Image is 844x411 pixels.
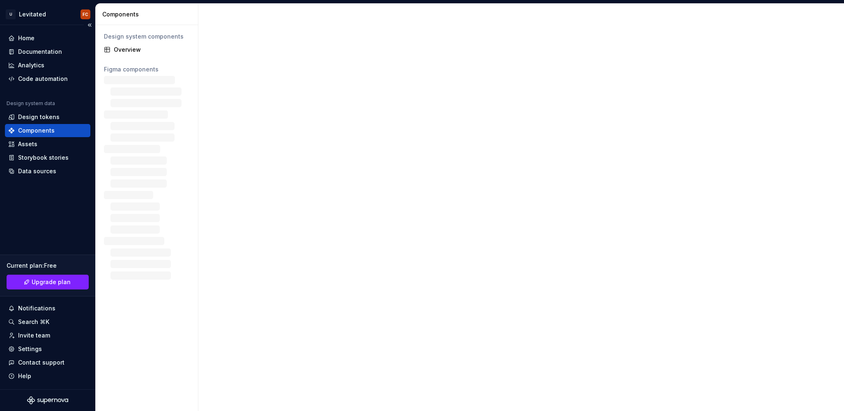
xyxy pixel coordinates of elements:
[5,45,90,58] a: Documentation
[7,100,55,107] div: Design system data
[5,165,90,178] a: Data sources
[18,140,37,148] div: Assets
[5,124,90,137] a: Components
[18,34,34,42] div: Home
[5,370,90,383] button: Help
[104,32,190,41] div: Design system components
[18,372,31,380] div: Help
[27,396,68,404] svg: Supernova Logo
[104,65,190,73] div: Figma components
[18,48,62,56] div: Documentation
[5,72,90,85] a: Code automation
[101,43,193,56] a: Overview
[5,342,90,356] a: Settings
[102,10,195,18] div: Components
[7,275,89,289] button: Upgrade plan
[5,138,90,151] a: Assets
[84,19,95,31] button: Collapse sidebar
[18,126,55,135] div: Components
[18,358,64,367] div: Contact support
[83,11,88,18] div: FC
[5,356,90,369] button: Contact support
[5,315,90,328] button: Search ⌘K
[19,10,46,18] div: Levitated
[18,75,68,83] div: Code automation
[18,345,42,353] div: Settings
[5,32,90,45] a: Home
[18,318,49,326] div: Search ⌘K
[18,113,60,121] div: Design tokens
[32,278,71,286] span: Upgrade plan
[18,167,56,175] div: Data sources
[114,46,190,54] div: Overview
[5,110,90,124] a: Design tokens
[5,329,90,342] a: Invite team
[7,262,89,270] div: Current plan : Free
[18,304,55,312] div: Notifications
[6,9,16,19] div: U
[5,59,90,72] a: Analytics
[2,5,94,23] button: ULevitatedFC
[5,302,90,315] button: Notifications
[5,151,90,164] a: Storybook stories
[18,61,44,69] div: Analytics
[18,154,69,162] div: Storybook stories
[18,331,50,340] div: Invite team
